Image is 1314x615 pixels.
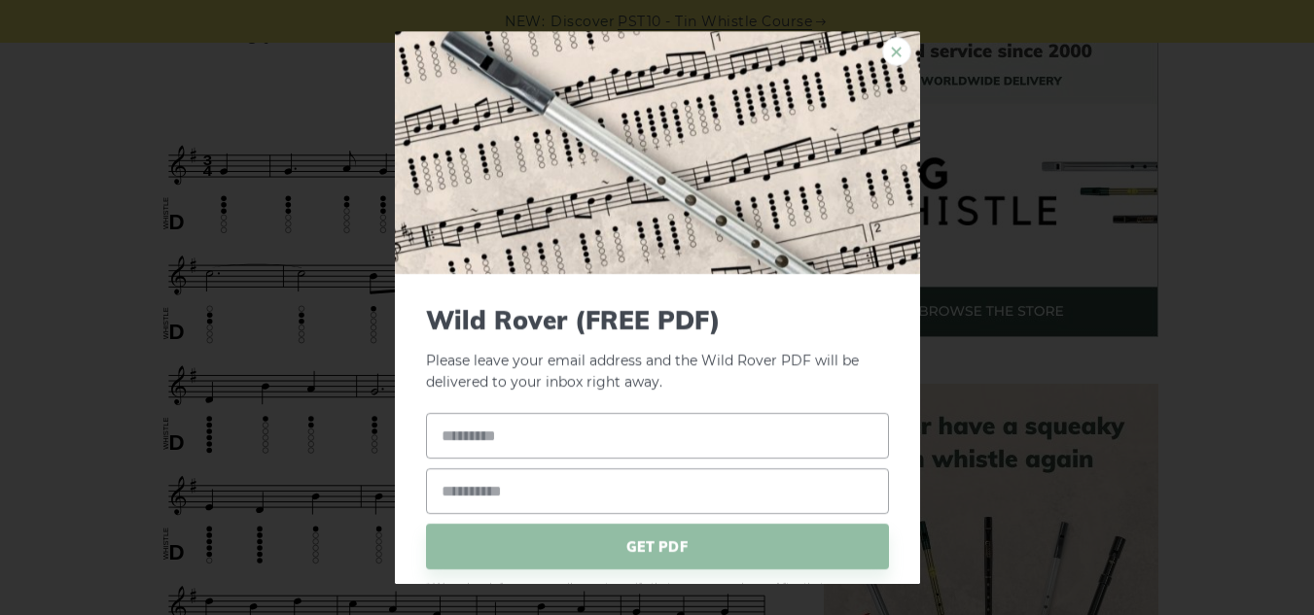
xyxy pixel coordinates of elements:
a: × [882,37,911,66]
span: * We only ask for your email once to verify that you are a real user. After that, you can downloa... [426,579,889,614]
img: Tin Whistle Tab Preview [395,31,920,274]
span: Wild Rover (FREE PDF) [426,305,889,335]
p: Please leave your email address and the Wild Rover PDF will be delivered to your inbox right away. [426,305,889,394]
span: GET PDF [426,524,889,569]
